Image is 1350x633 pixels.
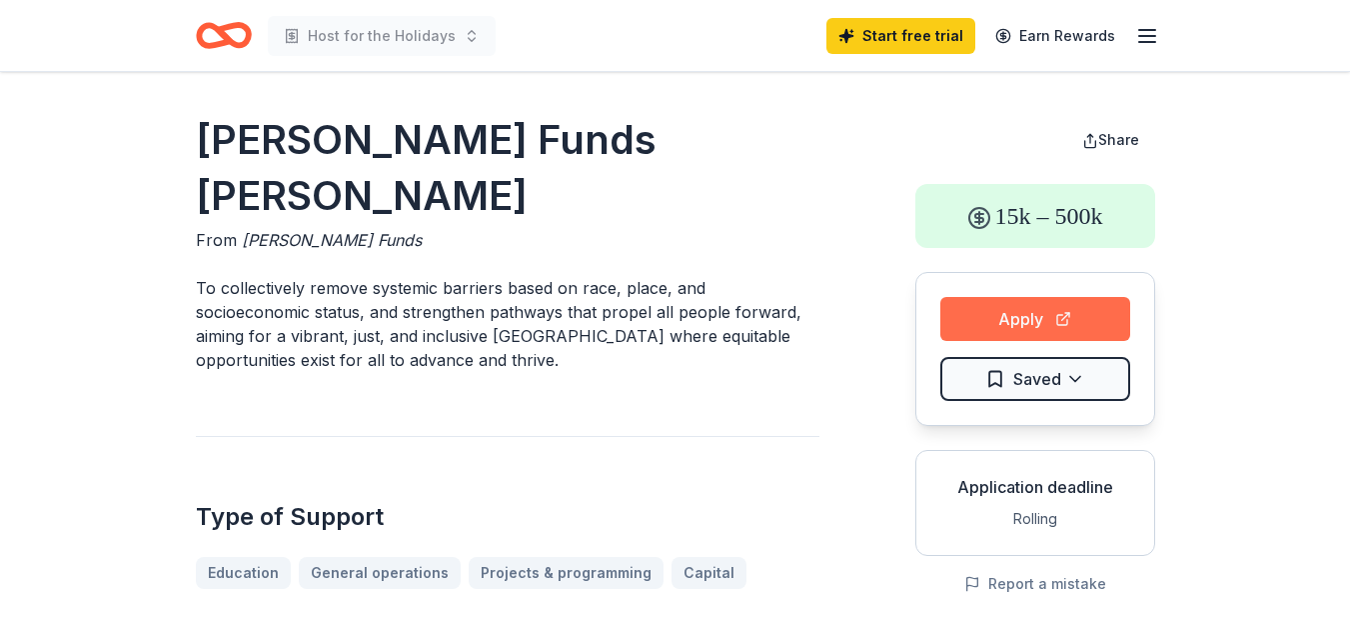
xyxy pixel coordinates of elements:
[940,297,1130,341] button: Apply
[672,557,746,589] a: Capital
[469,557,664,589] a: Projects & programming
[915,184,1155,248] div: 15k – 500k
[983,18,1127,54] a: Earn Rewards
[299,557,461,589] a: General operations
[196,228,819,252] div: From
[196,112,819,224] h1: [PERSON_NAME] Funds [PERSON_NAME]
[1013,366,1061,392] span: Saved
[1066,120,1155,160] button: Share
[268,16,496,56] button: Host for the Holidays
[196,501,819,533] h2: Type of Support
[940,357,1130,401] button: Saved
[196,557,291,589] a: Education
[964,572,1106,596] button: Report a mistake
[196,12,252,59] a: Home
[932,507,1138,531] div: Rolling
[308,24,456,48] span: Host for the Holidays
[242,230,422,250] span: [PERSON_NAME] Funds
[1098,131,1139,148] span: Share
[196,276,819,372] p: To collectively remove systemic barriers based on race, place, and socioeconomic status, and stre...
[826,18,975,54] a: Start free trial
[932,475,1138,499] div: Application deadline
